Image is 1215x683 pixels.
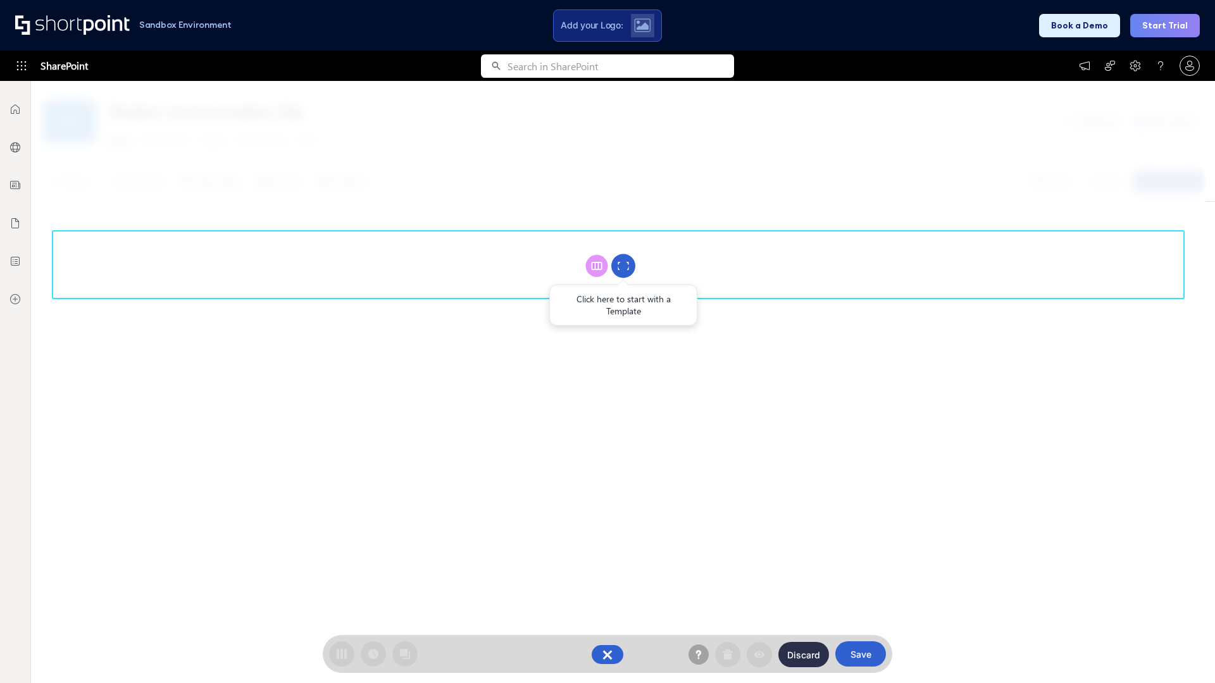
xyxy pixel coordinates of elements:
[1152,622,1215,683] iframe: Chat Widget
[1130,14,1200,37] button: Start Trial
[634,18,651,32] img: Upload logo
[1039,14,1120,37] button: Book a Demo
[40,51,88,81] span: SharePoint
[561,20,623,31] span: Add your Logo:
[139,22,232,28] h1: Sandbox Environment
[778,642,829,667] button: Discard
[508,54,734,78] input: Search in SharePoint
[835,641,886,667] button: Save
